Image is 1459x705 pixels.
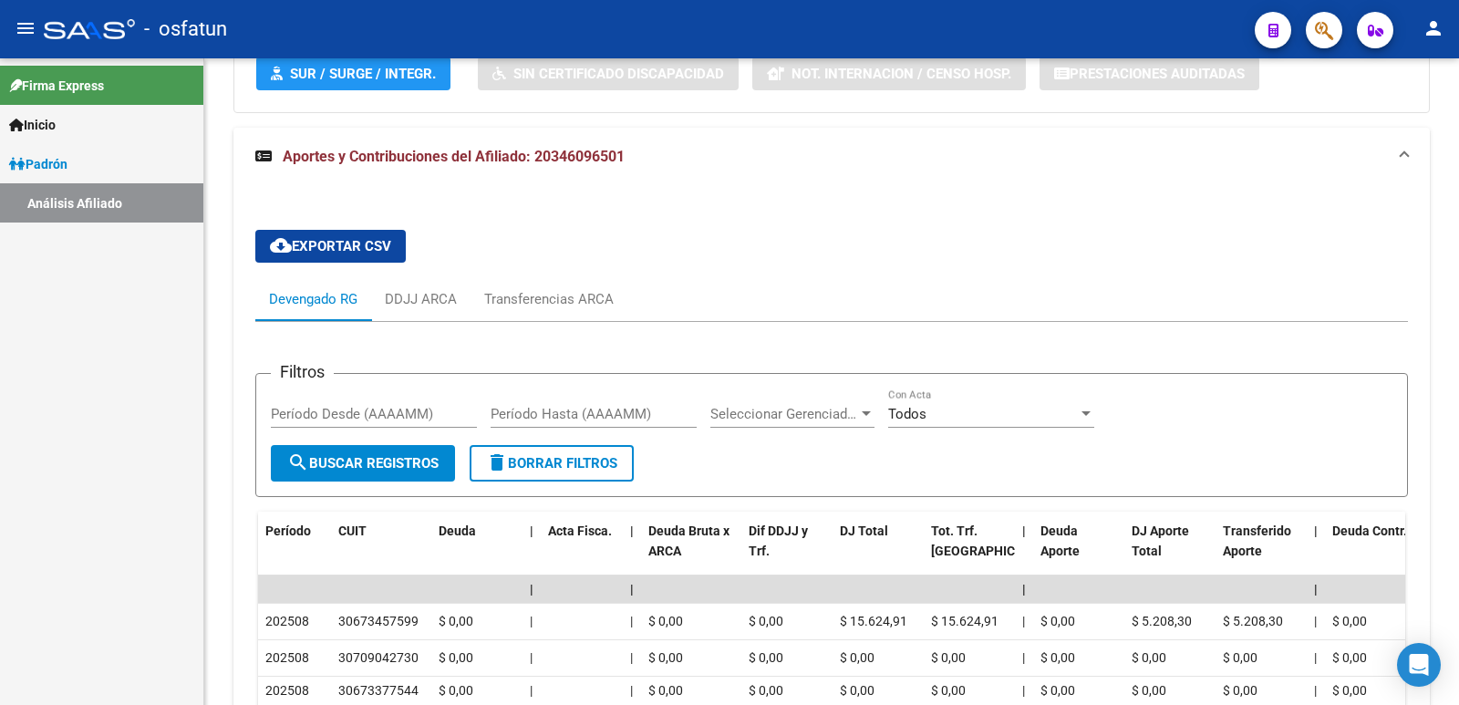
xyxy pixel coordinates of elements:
span: 202508 [265,650,309,665]
span: Transferido Aporte [1223,524,1291,559]
span: $ 0,00 [749,650,783,665]
datatable-header-cell: Período [258,512,331,592]
span: | [530,683,533,698]
span: | [630,582,634,596]
button: Borrar Filtros [470,445,634,482]
datatable-header-cell: | [523,512,541,592]
span: | [530,524,533,538]
span: | [1314,582,1318,596]
span: $ 0,00 [1040,614,1075,628]
span: $ 0,00 [931,683,966,698]
span: $ 0,00 [439,650,473,665]
span: Prestaciones Auditadas [1070,66,1245,82]
span: Acta Fisca. [548,524,612,538]
span: Deuda Bruta x ARCA [648,524,729,559]
h3: Filtros [271,359,334,385]
span: 202508 [265,614,309,628]
span: $ 0,00 [648,650,683,665]
span: - osfatun [144,9,227,49]
span: $ 0,00 [1223,650,1257,665]
span: Deuda Aporte [1040,524,1080,559]
span: $ 5.208,30 [1223,614,1283,628]
span: $ 0,00 [749,683,783,698]
span: Firma Express [9,76,104,96]
datatable-header-cell: Acta Fisca. [541,512,623,592]
span: DJ Total [840,524,888,538]
datatable-header-cell: CUIT [331,512,431,592]
datatable-header-cell: Deuda Contr. [1325,512,1416,592]
mat-icon: menu [15,17,36,39]
div: Transferencias ARCA [484,289,614,309]
span: | [1022,614,1025,628]
span: $ 0,00 [840,650,874,665]
span: | [630,650,633,665]
div: Devengado RG [269,289,357,309]
span: $ 0,00 [1040,650,1075,665]
button: Prestaciones Auditadas [1040,57,1259,90]
button: Sin Certificado Discapacidad [478,57,739,90]
datatable-header-cell: Transferido Aporte [1216,512,1307,592]
mat-expansion-panel-header: Aportes y Contribuciones del Afiliado: 20346096501 [233,128,1430,186]
span: CUIT [338,524,367,538]
button: SUR / SURGE / INTEGR. [256,57,450,90]
datatable-header-cell: Tot. Trf. Bruto [924,512,1015,592]
span: $ 0,00 [840,683,874,698]
span: $ 15.624,91 [840,614,907,628]
span: Período [265,524,311,538]
span: $ 0,00 [439,683,473,698]
span: | [1022,524,1026,538]
span: $ 15.624,91 [931,614,999,628]
span: $ 0,00 [1223,683,1257,698]
span: | [1022,582,1026,596]
button: Exportar CSV [255,230,406,263]
datatable-header-cell: | [1307,512,1325,592]
span: $ 0,00 [1132,650,1166,665]
span: | [530,614,533,628]
mat-icon: delete [486,451,508,473]
datatable-header-cell: | [623,512,641,592]
div: 30673457599 [338,611,419,632]
datatable-header-cell: Dif DDJJ y Trf. [741,512,833,592]
span: 202508 [265,683,309,698]
datatable-header-cell: Deuda [431,512,523,592]
datatable-header-cell: Deuda Bruta x ARCA [641,512,741,592]
span: Not. Internacion / Censo Hosp. [792,66,1011,82]
span: Exportar CSV [270,238,391,254]
span: | [1314,524,1318,538]
div: 30673377544 [338,680,419,701]
span: $ 5.208,30 [1132,614,1192,628]
div: 30709042730 [338,648,419,669]
span: DJ Aporte Total [1132,524,1189,559]
mat-icon: person [1423,17,1444,39]
div: Open Intercom Messenger [1397,643,1441,687]
span: | [1022,683,1025,698]
span: | [630,683,633,698]
span: | [530,582,533,596]
span: | [1314,683,1317,698]
span: | [630,614,633,628]
span: | [1314,614,1317,628]
span: | [1022,650,1025,665]
span: Buscar Registros [287,455,439,472]
span: Dif DDJJ y Trf. [749,524,808,559]
mat-icon: search [287,451,309,473]
span: $ 0,00 [1332,650,1367,665]
span: Padrón [9,154,67,174]
span: $ 0,00 [1132,683,1166,698]
span: Tot. Trf. [GEOGRAPHIC_DATA] [931,524,1055,559]
button: Buscar Registros [271,445,455,482]
span: $ 0,00 [648,614,683,628]
span: Inicio [9,115,56,135]
span: Deuda Contr. [1332,524,1407,538]
span: Todos [888,406,926,422]
span: Seleccionar Gerenciador [710,406,858,422]
span: $ 0,00 [749,614,783,628]
span: $ 0,00 [439,614,473,628]
datatable-header-cell: DJ Aporte Total [1124,512,1216,592]
span: Sin Certificado Discapacidad [513,66,724,82]
span: Deuda [439,524,476,538]
mat-icon: cloud_download [270,234,292,256]
span: Aportes y Contribuciones del Afiliado: 20346096501 [283,148,625,165]
span: | [530,650,533,665]
datatable-header-cell: Deuda Aporte [1033,512,1124,592]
